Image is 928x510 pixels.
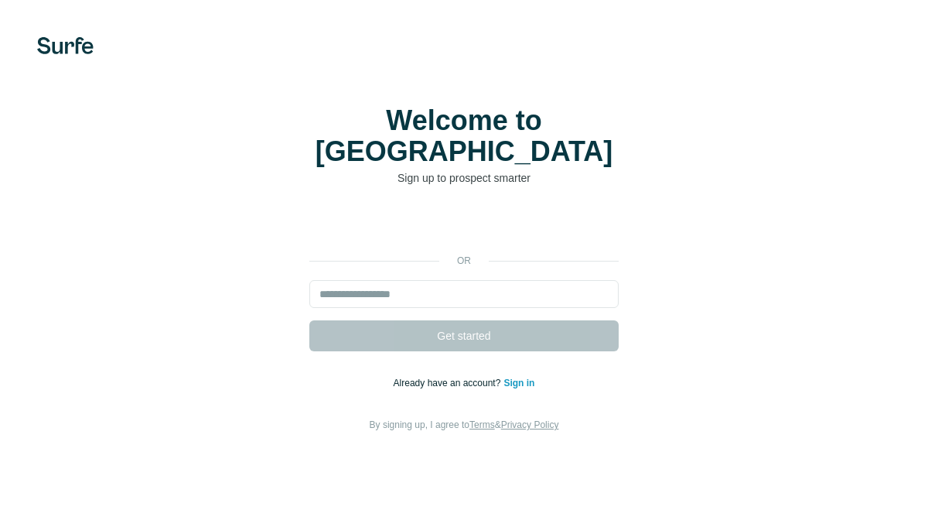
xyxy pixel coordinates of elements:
[302,209,626,243] iframe: Кнопка "Войти с аккаунтом Google"
[370,419,559,430] span: By signing up, I agree to &
[309,170,619,186] p: Sign up to prospect smarter
[503,378,534,388] a: Sign in
[469,419,495,430] a: Terms
[309,105,619,167] h1: Welcome to [GEOGRAPHIC_DATA]
[37,37,94,54] img: Surfe's logo
[394,378,504,388] span: Already have an account?
[501,419,559,430] a: Privacy Policy
[439,254,489,268] p: or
